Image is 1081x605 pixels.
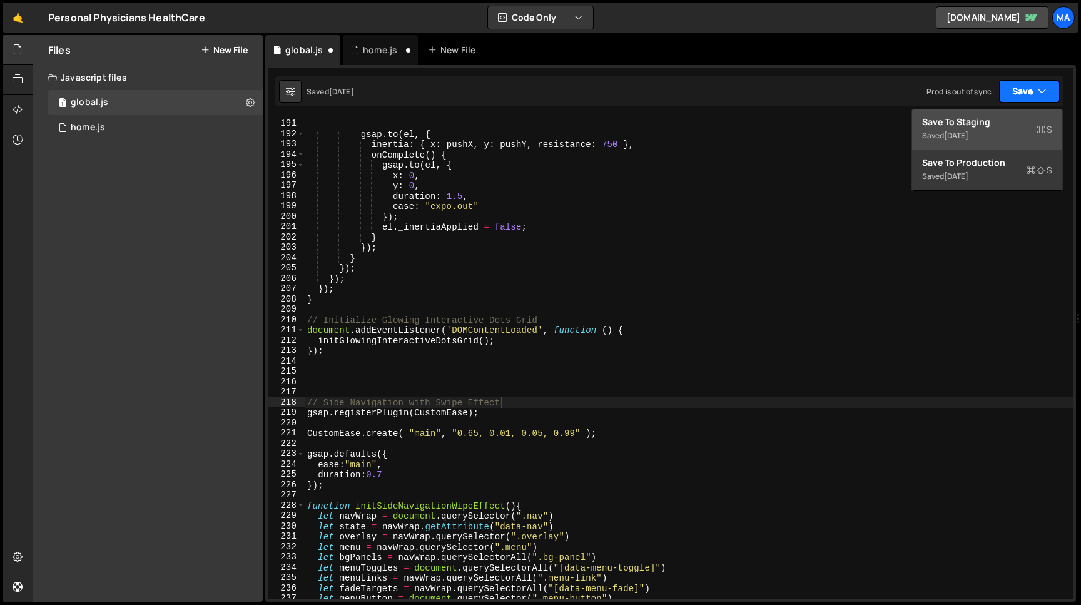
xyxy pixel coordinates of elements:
[268,221,305,232] div: 201
[71,97,108,108] div: global.js
[922,128,1052,143] div: Saved
[936,6,1048,29] a: [DOMAIN_NAME]
[59,99,66,109] span: 1
[268,283,305,294] div: 207
[268,356,305,367] div: 214
[268,418,305,429] div: 220
[268,501,305,511] div: 228
[268,201,305,211] div: 199
[3,3,33,33] a: 🤙
[33,65,263,90] div: Javascript files
[268,139,305,150] div: 193
[268,315,305,325] div: 210
[268,294,305,305] div: 208
[268,377,305,387] div: 216
[268,439,305,449] div: 222
[307,86,354,97] div: Saved
[71,122,105,133] div: home.js
[268,387,305,397] div: 217
[363,44,397,56] div: home.js
[268,428,305,439] div: 221
[922,116,1052,128] div: Save to Staging
[428,44,480,56] div: New File
[268,191,305,201] div: 198
[268,150,305,160] div: 194
[48,10,205,25] div: Personal Physicians HealthCare
[922,169,1052,184] div: Saved
[944,171,968,181] div: [DATE]
[268,511,305,521] div: 229
[268,180,305,191] div: 197
[268,129,305,140] div: 192
[268,397,305,408] div: 218
[268,562,305,573] div: 234
[268,552,305,562] div: 233
[912,150,1062,191] button: Save to ProductionS Saved[DATE]
[268,211,305,222] div: 200
[268,335,305,346] div: 212
[268,263,305,273] div: 205
[1037,123,1052,136] span: S
[944,130,968,141] div: [DATE]
[268,325,305,335] div: 211
[1052,6,1075,29] a: Ma
[268,345,305,356] div: 213
[268,469,305,480] div: 225
[1027,164,1052,176] span: S
[488,6,593,29] button: Code Only
[268,593,305,604] div: 237
[48,90,263,115] div: 17171/47430.js
[268,170,305,181] div: 196
[268,407,305,418] div: 219
[268,118,305,129] div: 191
[268,304,305,315] div: 209
[268,531,305,542] div: 231
[912,109,1062,150] button: Save to StagingS Saved[DATE]
[268,459,305,470] div: 224
[268,253,305,263] div: 204
[268,232,305,243] div: 202
[201,45,248,55] button: New File
[268,572,305,583] div: 235
[268,242,305,253] div: 203
[268,160,305,170] div: 195
[285,44,323,56] div: global.js
[268,366,305,377] div: 215
[268,583,305,594] div: 236
[268,542,305,552] div: 232
[268,273,305,284] div: 206
[268,490,305,501] div: 227
[48,115,263,140] div: 17171/47431.js
[268,480,305,491] div: 226
[922,156,1052,169] div: Save to Production
[48,43,71,57] h2: Files
[999,80,1060,103] button: Save
[329,86,354,97] div: [DATE]
[268,521,305,532] div: 230
[926,86,992,97] div: Prod is out of sync
[268,449,305,459] div: 223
